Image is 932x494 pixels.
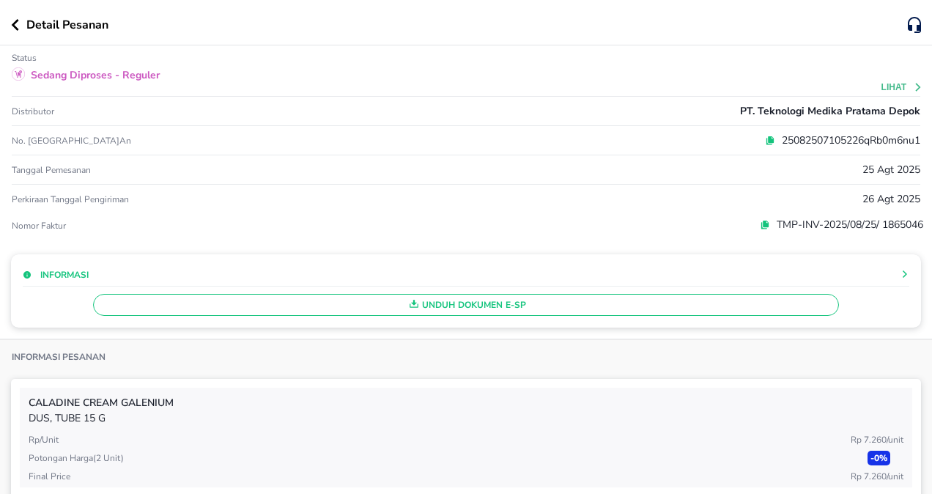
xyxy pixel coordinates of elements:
[29,451,124,465] p: Potongan harga ( 2 Unit )
[29,470,70,483] p: Final Price
[862,191,920,207] p: 26 Agt 2025
[12,164,91,176] p: Tanggal pemesanan
[770,217,923,232] p: TMP-INV-2025/08/25/ 1865046
[862,162,920,177] p: 25 Agt 2025
[29,410,903,426] p: DUS, TUBE 15 g
[29,395,903,410] p: CALADINE CREAM Galenium
[12,220,314,232] p: Nomor faktur
[775,133,920,148] p: 25082507105226qRb0m6nu1
[31,67,160,83] p: Sedang diproses - Reguler
[29,433,59,446] p: Rp/Unit
[12,135,314,147] p: No. [GEOGRAPHIC_DATA]an
[26,16,108,34] p: Detail Pesanan
[12,351,106,363] p: Informasi Pesanan
[851,433,903,446] p: Rp 7.260
[881,82,923,92] button: Lihat
[887,471,903,482] span: / Unit
[868,451,890,465] p: - 0 %
[93,294,839,316] button: Unduh Dokumen e-SP
[100,295,832,314] span: Unduh Dokumen e-SP
[23,268,89,281] button: Informasi
[887,434,903,446] span: / Unit
[12,52,37,64] p: Status
[12,106,54,117] p: Distributor
[40,268,89,281] p: Informasi
[740,103,920,119] p: PT. Teknologi Medika Pratama Depok
[12,193,129,205] p: Perkiraan Tanggal Pengiriman
[851,470,903,483] p: Rp 7.260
